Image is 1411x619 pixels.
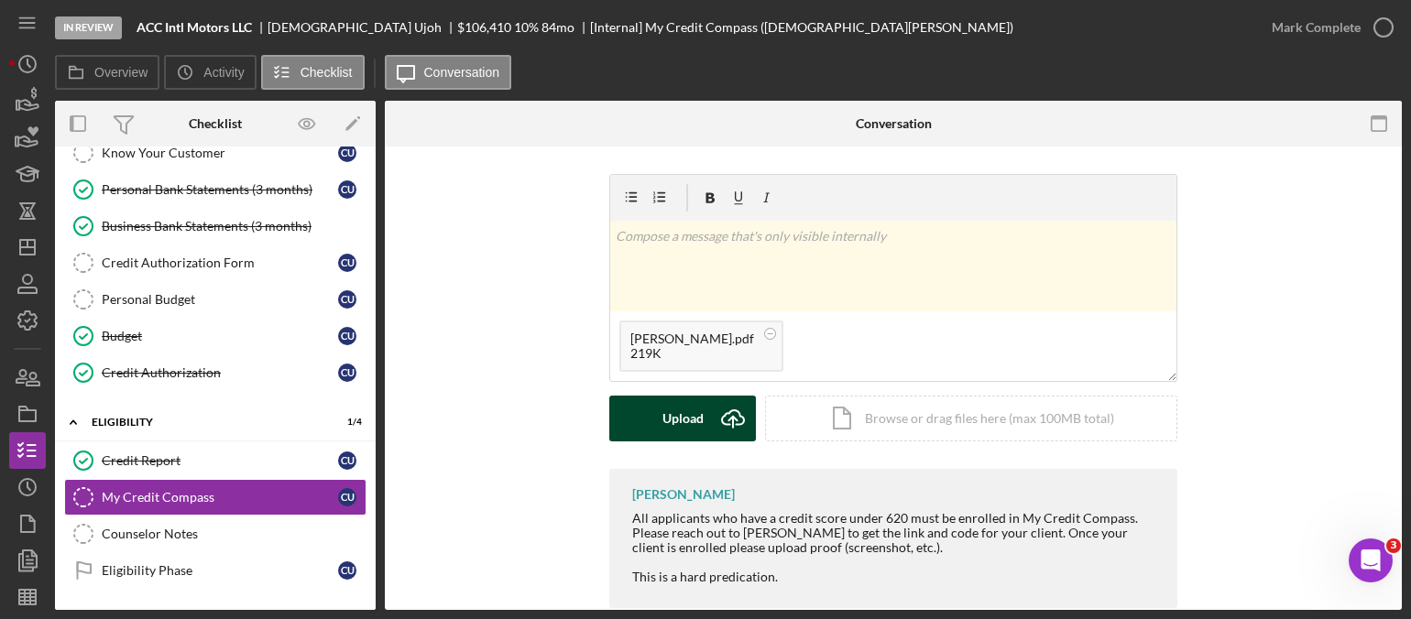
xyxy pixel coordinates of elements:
[338,144,356,162] div: C U
[1272,9,1361,46] div: Mark Complete
[338,561,356,580] div: C U
[102,527,366,541] div: Counselor Notes
[338,290,356,309] div: C U
[856,116,932,131] div: Conversation
[632,487,735,502] div: [PERSON_NAME]
[102,365,338,380] div: Credit Authorization
[164,55,256,90] button: Activity
[632,511,1159,555] div: All applicants who have a credit score under 620 must be enrolled in My Credit Compass. Please re...
[261,55,365,90] button: Checklist
[64,442,366,479] a: Credit ReportCU
[102,219,366,233] div: Business Bank Statements (3 months)
[1253,9,1402,46] button: Mark Complete
[64,479,366,516] a: My Credit CompassCU
[385,55,512,90] button: Conversation
[102,182,338,197] div: Personal Bank Statements (3 months)
[632,570,1159,584] div: This is a hard predication.
[137,20,252,35] b: ACC Intl Motors LLC
[64,354,366,391] a: Credit AuthorizationCU
[541,20,574,35] div: 84 mo
[590,20,1013,35] div: [Internal] My Credit Compass ([DEMOGRAPHIC_DATA][PERSON_NAME])
[64,318,366,354] a: BudgetCU
[338,254,356,272] div: C U
[203,65,244,80] label: Activity
[457,19,511,35] span: $106,410
[102,146,338,160] div: Know Your Customer
[630,346,754,361] div: 219K
[102,329,338,343] div: Budget
[102,292,338,307] div: Personal Budget
[1386,538,1401,553] span: 3
[301,65,353,80] label: Checklist
[102,453,338,468] div: Credit Report
[92,417,316,428] div: ELIGIBILITY
[662,396,704,441] div: Upload
[338,451,356,470] div: C U
[514,20,539,35] div: 10 %
[55,55,159,90] button: Overview
[630,331,754,346] div: [PERSON_NAME].pdf
[102,490,338,505] div: My Credit Compass
[102,255,338,270] div: Credit Authorization Form
[189,116,242,131] div: Checklist
[64,516,366,552] a: Counselor Notes
[102,563,338,578] div: Eligibility Phase
[338,180,356,199] div: C U
[1349,538,1393,582] iframe: Intercom live chat
[64,244,366,281] a: Credit Authorization FormCU
[64,281,366,318] a: Personal BudgetCU
[268,20,457,35] div: [DEMOGRAPHIC_DATA] Ujoh
[64,552,366,589] a: Eligibility PhaseCU
[338,488,356,506] div: C U
[64,135,366,171] a: Know Your CustomerCU
[94,65,148,80] label: Overview
[64,208,366,244] a: Business Bank Statements (3 months)
[55,16,122,39] div: In Review
[338,327,356,345] div: C U
[329,417,362,428] div: 1 / 4
[64,171,366,208] a: Personal Bank Statements (3 months)CU
[609,396,756,441] button: Upload
[338,364,356,382] div: C U
[424,65,500,80] label: Conversation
